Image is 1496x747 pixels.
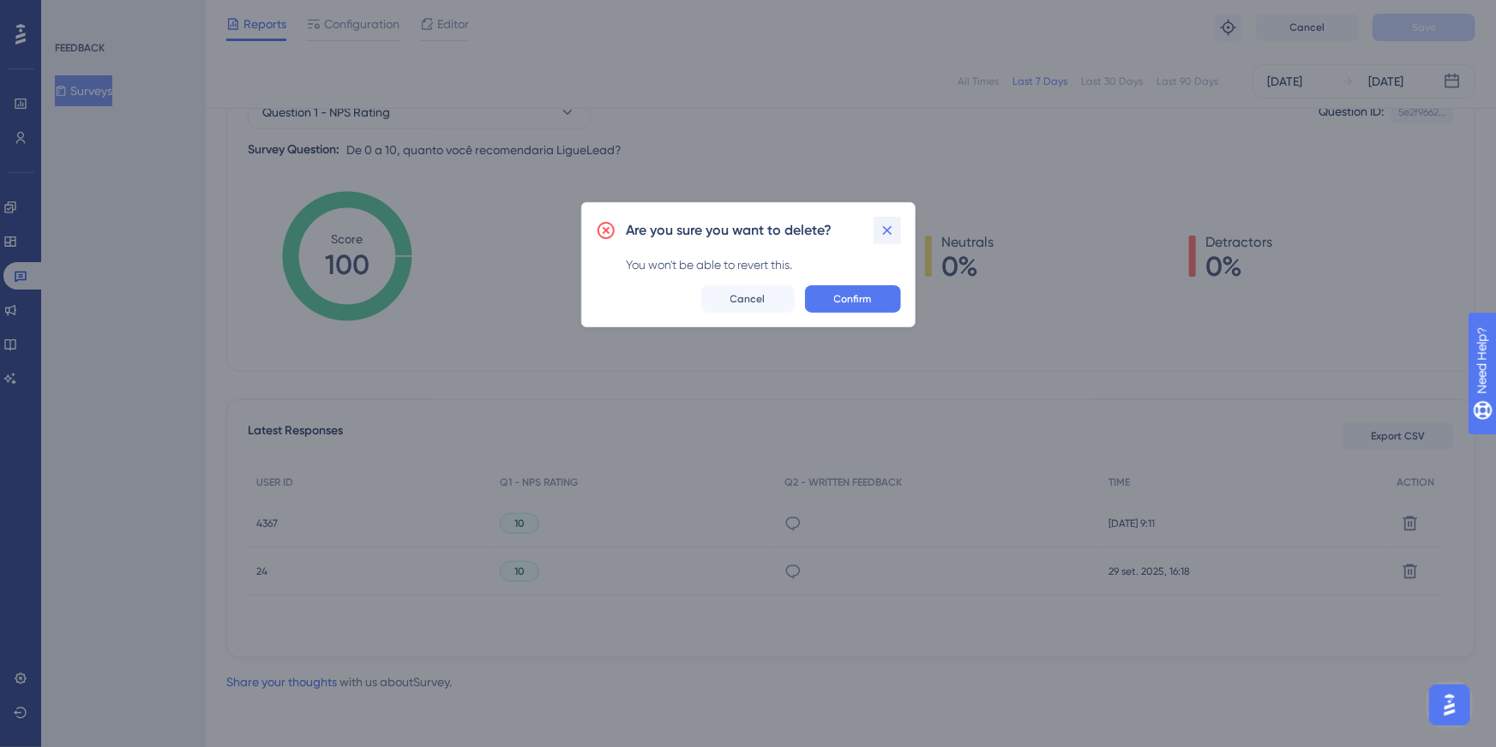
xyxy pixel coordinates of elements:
span: Cancel [730,292,766,306]
iframe: UserGuiding AI Assistant Launcher [1424,679,1475,731]
h2: Are you sure you want to delete? [627,220,832,241]
span: Need Help? [40,4,107,25]
span: Confirm [834,292,872,306]
div: You won't be able to revert this. [627,254,901,275]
